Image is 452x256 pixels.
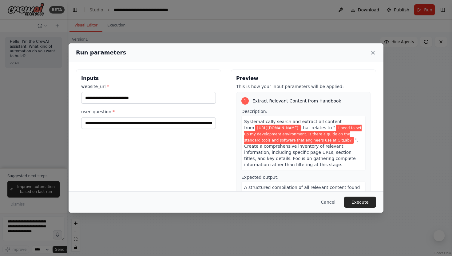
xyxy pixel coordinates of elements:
[76,48,126,57] h2: Run parameters
[241,109,267,114] span: Description:
[81,83,216,90] label: website_url
[255,125,301,131] span: Variable: website_url
[241,97,249,105] div: 1
[244,185,361,214] span: A structured compilation of all relevant content found on the website, organized by topic/section...
[244,125,362,144] span: Variable: user_question
[81,75,216,82] h3: Inputs
[244,119,342,130] span: Systematically search and extract all content from
[316,197,340,208] button: Cancel
[252,98,341,104] span: Extract Relevant Content from Handbook
[236,83,371,90] p: This is how your input parameters will be applied:
[244,138,358,167] span: ". Create a comprehensive inventory of relevant information, including specific page URLs, sectio...
[81,109,216,115] label: user_question
[301,125,335,130] span: that relates to "
[241,175,279,180] span: Expected output:
[344,197,376,208] button: Execute
[236,75,371,82] h3: Preview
